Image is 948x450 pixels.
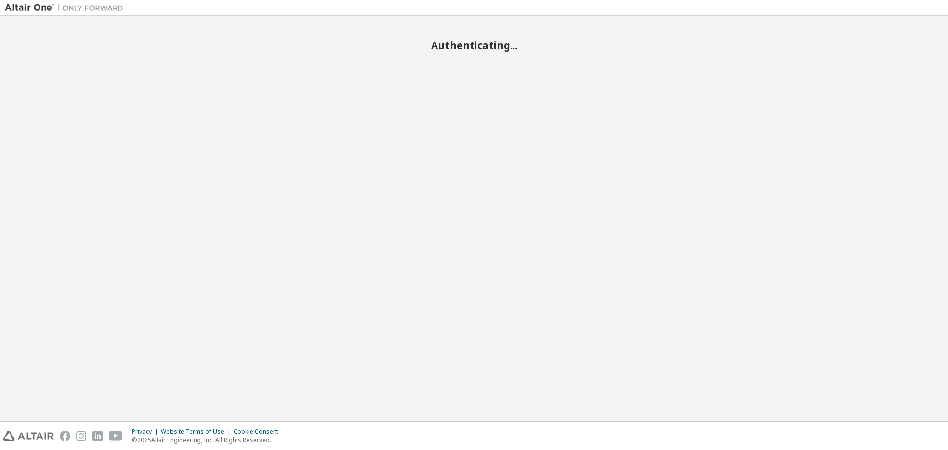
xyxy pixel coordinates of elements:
img: instagram.svg [76,431,86,441]
h2: Authenticating... [5,39,943,52]
div: Website Terms of Use [161,428,234,436]
div: Cookie Consent [234,428,284,436]
img: linkedin.svg [92,431,103,441]
img: facebook.svg [60,431,70,441]
img: altair_logo.svg [3,431,54,441]
img: youtube.svg [109,431,123,441]
p: © 2025 Altair Engineering, Inc. All Rights Reserved. [132,436,284,444]
div: Privacy [132,428,161,436]
img: Altair One [5,3,128,13]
